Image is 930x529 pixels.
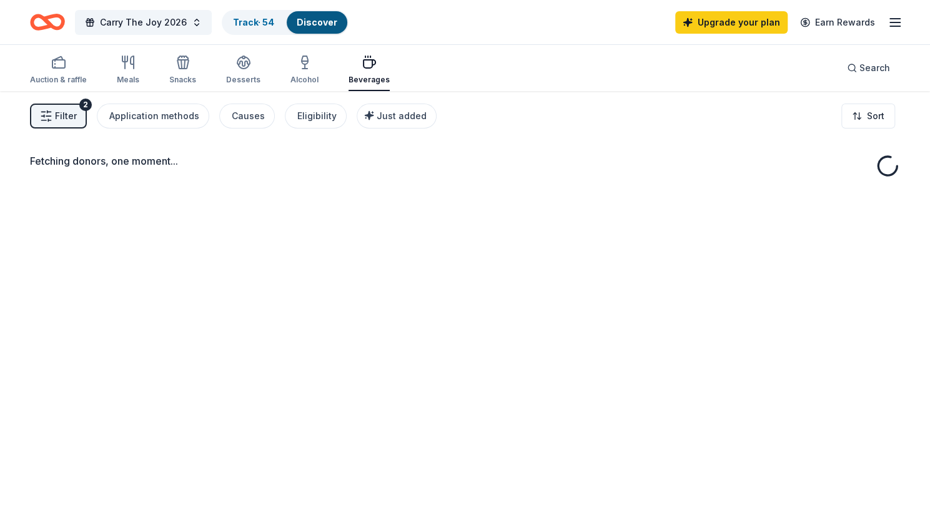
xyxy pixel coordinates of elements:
[290,50,319,91] button: Alcohol
[357,104,437,129] button: Just added
[30,7,65,37] a: Home
[290,75,319,85] div: Alcohol
[226,50,260,91] button: Desserts
[675,11,788,34] a: Upgrade your plan
[55,109,77,124] span: Filter
[169,75,196,85] div: Snacks
[233,17,274,27] a: Track· 54
[169,50,196,91] button: Snacks
[349,50,390,91] button: Beverages
[100,15,187,30] span: Carry The Joy 2026
[109,109,199,124] div: Application methods
[867,109,884,124] span: Sort
[117,75,139,85] div: Meals
[841,104,895,129] button: Sort
[349,75,390,85] div: Beverages
[79,99,92,111] div: 2
[117,50,139,91] button: Meals
[222,10,349,35] button: Track· 54Discover
[226,75,260,85] div: Desserts
[232,109,265,124] div: Causes
[30,50,87,91] button: Auction & raffle
[219,104,275,129] button: Causes
[30,75,87,85] div: Auction & raffle
[30,104,87,129] button: Filter2
[377,110,427,121] span: Just added
[97,104,209,129] button: Application methods
[837,56,900,80] button: Search
[859,61,890,75] span: Search
[75,10,212,35] button: Carry The Joy 2026
[793,11,883,34] a: Earn Rewards
[297,17,337,27] a: Discover
[30,153,900,168] div: Fetching donors, one moment...
[285,104,347,129] button: Eligibility
[297,109,337,124] div: Eligibility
